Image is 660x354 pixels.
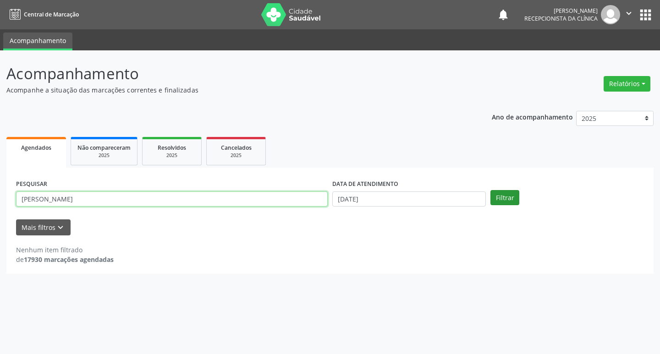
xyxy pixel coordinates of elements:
[524,7,598,15] div: [PERSON_NAME]
[77,152,131,159] div: 2025
[3,33,72,50] a: Acompanhamento
[16,245,114,255] div: Nenhum item filtrado
[624,8,634,18] i: 
[492,111,573,122] p: Ano de acompanhamento
[6,7,79,22] a: Central de Marcação
[16,255,114,264] div: de
[6,85,459,95] p: Acompanhe a situação das marcações correntes e finalizadas
[221,144,252,152] span: Cancelados
[24,11,79,18] span: Central de Marcação
[620,5,638,24] button: 
[149,152,195,159] div: 2025
[213,152,259,159] div: 2025
[638,7,654,23] button: apps
[6,62,459,85] p: Acompanhamento
[16,219,71,235] button: Mais filtroskeyboard_arrow_down
[158,144,186,152] span: Resolvidos
[497,8,510,21] button: notifications
[604,76,650,92] button: Relatórios
[77,144,131,152] span: Não compareceram
[601,5,620,24] img: img
[21,144,51,152] span: Agendados
[55,223,66,233] i: keyboard_arrow_down
[16,177,47,191] label: PESQUISAR
[490,190,519,206] button: Filtrar
[524,15,598,22] span: Recepcionista da clínica
[16,191,328,207] input: Nome, CNS
[332,177,398,191] label: DATA DE ATENDIMENTO
[24,255,114,264] strong: 17930 marcações agendadas
[332,191,486,207] input: Selecione um intervalo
